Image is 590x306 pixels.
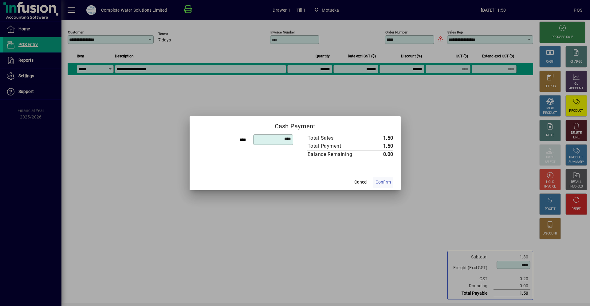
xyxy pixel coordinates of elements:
[308,151,359,158] div: Balance Remaining
[376,179,391,185] span: Confirm
[307,142,365,150] td: Total Payment
[365,142,393,150] td: 1.50
[365,150,393,158] td: 0.00
[190,116,401,134] h2: Cash Payment
[354,179,367,185] span: Cancel
[307,134,365,142] td: Total Sales
[373,177,393,188] button: Confirm
[365,134,393,142] td: 1.50
[351,177,371,188] button: Cancel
